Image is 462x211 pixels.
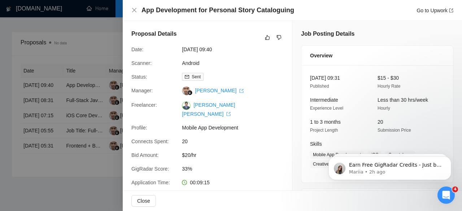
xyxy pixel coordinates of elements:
[141,6,294,15] h4: App Development for Personal Story Cataloguing
[182,151,290,159] span: $20/hr
[182,165,290,173] span: 33%
[182,45,290,53] span: [DATE] 09:40
[275,33,283,42] button: dislike
[187,90,192,95] img: gigradar-bm.png
[310,97,338,103] span: Intermediate
[378,75,399,81] span: $15 - $30
[182,60,199,66] a: Android
[131,195,156,207] button: Close
[378,119,383,125] span: 20
[182,180,187,185] span: clock-circle
[131,7,137,13] span: close
[449,8,453,13] span: export
[378,97,428,103] span: Less than 30 hrs/week
[137,197,150,205] span: Close
[310,75,340,81] span: [DATE] 09:31
[310,151,364,159] span: Mobile App Development
[310,106,343,111] span: Experience Level
[378,128,411,133] span: Submission Price
[195,88,244,93] a: [PERSON_NAME] export
[265,35,270,40] span: like
[310,52,332,60] span: Overview
[226,112,231,116] span: export
[318,141,462,192] iframe: Intercom notifications message
[131,102,157,108] span: Freelancer:
[131,166,169,172] span: GigRadar Score:
[131,47,143,52] span: Date:
[131,139,169,144] span: Connects Spent:
[310,84,329,89] span: Published
[192,74,201,79] span: Sent
[310,128,338,133] span: Project Length
[378,84,400,89] span: Hourly Rate
[182,124,290,132] span: Mobile App Development
[437,186,455,204] iframe: Intercom live chat
[185,75,189,79] span: mail
[452,186,458,192] span: 4
[190,180,210,185] span: 00:09:15
[131,30,176,38] h5: Proposal Details
[131,88,153,93] span: Manager:
[182,102,235,117] a: [PERSON_NAME] [PERSON_NAME] export
[310,189,444,208] div: Client Details
[417,8,453,13] a: Go to Upworkexport
[131,125,147,131] span: Profile:
[182,101,191,110] img: c1RPiVo6mRFR6BN7zoJI2yUK906y9LnLzoARGoO75PPeKwuOSWmoT69oZKPhhgZsWc
[239,89,244,93] span: export
[131,74,147,80] span: Status:
[301,30,354,38] h5: Job Posting Details
[182,137,290,145] span: 20
[378,106,390,111] span: Hourly
[131,7,137,13] button: Close
[310,119,341,125] span: 1 to 3 months
[276,35,282,40] span: dislike
[263,33,272,42] button: like
[131,60,152,66] span: Scanner:
[131,152,159,158] span: Bid Amount:
[131,180,170,185] span: Application Time:
[310,160,346,168] span: Creative Writing
[310,141,322,147] span: Skills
